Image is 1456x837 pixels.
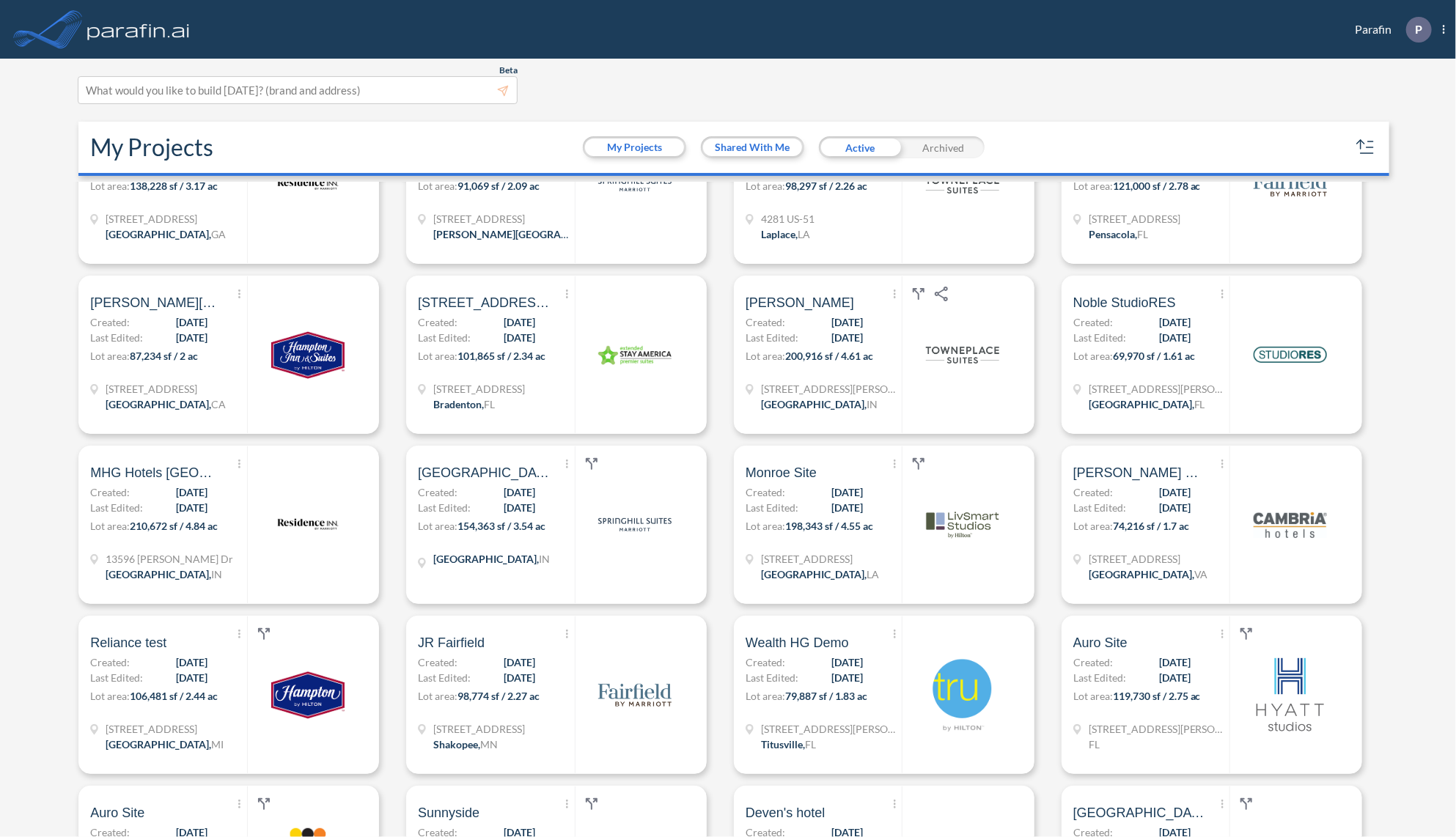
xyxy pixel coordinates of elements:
span: IN [539,553,550,565]
span: Created: [418,484,457,500]
div: Noblesville, IN [433,551,550,567]
span: Lot area: [418,180,457,192]
div: Archived [902,136,985,158]
span: Last Edited: [90,500,143,515]
span: FL [805,738,816,751]
span: Last Edited: [1073,330,1126,345]
div: Jacksonville, FL [1089,397,1205,412]
img: logo [271,148,345,221]
span: [DATE] [504,314,535,330]
div: Parafin [1333,17,1445,43]
img: logo [598,658,672,731]
span: [GEOGRAPHIC_DATA] , [106,398,211,410]
span: JR Fairfield [418,634,485,652]
a: Noble StudioRESCreated:[DATE]Last Edited:[DATE]Lot area:69,970 sf / 1.61 ac[STREET_ADDRESS][PERSO... [1056,276,1383,434]
span: [DATE] [176,670,207,685]
span: FL [484,398,495,410]
span: Lot area: [1073,350,1113,362]
a: [GEOGRAPHIC_DATA]Created:[DATE]Last Edited:[DATE]Lot area:154,363 sf / 3.54 ac[GEOGRAPHIC_DATA],I... [400,446,728,604]
span: Last Edited: [1073,500,1126,515]
span: Created: [1073,655,1113,670]
span: Sunnyside [418,804,479,822]
span: 98,774 sf / 2.27 ac [457,690,540,702]
span: [DATE] [176,484,207,500]
span: Created: [90,655,130,670]
span: [DATE] [176,655,207,670]
span: Bolthouse Hotel [90,294,222,311]
span: FL [1137,228,1148,240]
span: [DATE] [831,655,863,670]
div: Richmond, IN [761,397,878,412]
span: Last Edited: [418,670,471,685]
div: Titusville, FL [761,737,816,752]
span: 106,481 sf / 2.44 ac [130,690,218,702]
span: [GEOGRAPHIC_DATA] , [1089,568,1194,580]
span: Deven's hotel [746,804,826,822]
span: [GEOGRAPHIC_DATA] , [106,738,211,751]
h2: My Projects [90,133,213,161]
span: 4281 US-51 [761,211,815,226]
span: Lot area: [746,350,785,362]
span: [DATE] [831,314,863,330]
span: [DATE] [504,670,535,685]
span: [GEOGRAPHIC_DATA] , [106,228,211,240]
div: Laplace, LA [761,226,810,242]
span: Created: [418,314,457,330]
button: My Projects [585,139,684,156]
a: [PERSON_NAME][GEOGRAPHIC_DATA]Created:[DATE]Last Edited:[DATE]Lot area:87,234 sf / 2 ac[STREET_AD... [73,276,400,434]
span: MHG Residence Inn [418,464,550,482]
a: [PERSON_NAME]Created:[DATE]Last Edited:[DATE]Lot area:200,916 sf / 4.61 ac[STREET_ADDRESS][PERSON... [728,276,1056,434]
span: [GEOGRAPHIC_DATA] , [106,568,211,580]
span: [DATE] [504,500,535,515]
span: LA [867,568,879,580]
span: Created: [746,314,785,330]
span: 101,865 sf / 2.34 ac [457,350,545,362]
a: [PERSON_NAME]'s hotelCreated:[DATE]Last Edited:[DATE]Lot area:138,228 sf / 3.17 ac[STREET_ADDRESS... [73,106,400,264]
a: [PERSON_NAME][GEOGRAPHIC_DATA]Created:[DATE]Last Edited:[DATE]Lot area:121,000 sf / 2.78 ac[STREE... [1056,106,1383,264]
span: Lot area: [418,690,457,702]
span: Shakopee , [433,738,480,751]
span: Lot area: [90,690,130,702]
div: Fayetteville, GA [106,226,226,242]
span: 198,343 sf / 4.55 ac [785,520,873,532]
span: Alex Mira [746,294,854,311]
span: [DATE] [831,670,863,685]
span: Created: [90,314,130,330]
span: Created: [90,484,130,500]
span: 79,887 sf / 1.83 ac [785,690,867,702]
img: logo [598,148,672,221]
span: Beta [499,64,518,76]
span: 4550 53rd Ave E [433,381,525,397]
span: [GEOGRAPHIC_DATA] , [433,553,539,565]
span: Last Edited: [418,330,471,345]
span: 121,000 sf / 2.78 ac [1113,180,1201,192]
div: Richmond, VA [1089,567,1208,582]
span: [DATE] [176,314,207,330]
span: Lot area: [90,180,130,192]
img: logo [926,488,999,561]
span: White Lake Blvd, Naples, FL [1073,804,1205,822]
img: logo [598,488,672,561]
img: logo [926,658,999,731]
span: 606 Mane St [761,551,879,567]
img: logo [598,318,672,391]
span: LA [798,228,810,240]
a: Auro SiteCreated:[DATE]Last Edited:[DATE]Lot area:119,730 sf / 2.75 ac[STREET_ADDRESS][PERSON_NAM... [1056,616,1383,774]
span: [PERSON_NAME][GEOGRAPHIC_DATA] , [433,228,621,240]
span: 154,363 sf / 3.54 ac [457,520,545,532]
span: Laplace , [761,228,798,240]
span: Last Edited: [90,330,143,345]
span: 521 W Eaton Pike [761,381,900,397]
img: logo [926,148,999,221]
span: 2295 S State St [433,211,573,226]
span: 98,297 sf / 2.26 ac [785,180,867,192]
span: Noble StudioRES [1073,294,1176,311]
span: [DATE] [176,500,207,515]
span: Lot area: [1073,520,1113,532]
div: Shakopee, MN [433,737,498,752]
span: Reliance test [90,634,166,652]
div: FL [1089,737,1100,752]
span: [DATE] [1159,670,1191,685]
span: 91,069 sf / 2.09 ac [457,180,540,192]
span: MI [211,738,224,751]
